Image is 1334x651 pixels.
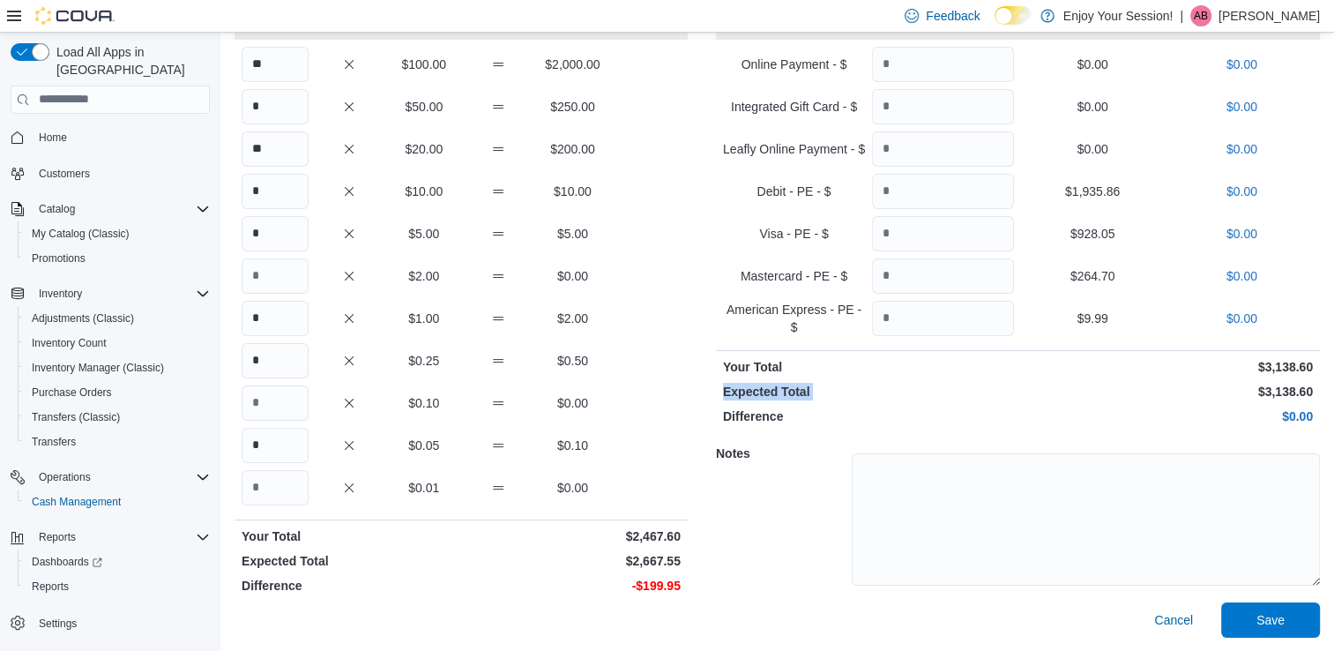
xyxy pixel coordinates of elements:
[391,225,458,243] p: $5.00
[465,528,681,545] p: $2,467.60
[4,124,217,150] button: Home
[1021,225,1163,243] p: $928.05
[539,56,606,73] p: $2,000.00
[25,407,127,428] a: Transfers (Classic)
[242,577,458,595] p: Difference
[1063,5,1174,26] p: Enjoy Your Session!
[872,47,1014,82] input: Quantity
[242,428,309,463] input: Quantity
[4,281,217,306] button: Inventory
[18,380,217,405] button: Purchase Orders
[4,610,217,635] button: Settings
[539,479,606,497] p: $0.00
[1021,98,1163,116] p: $0.00
[39,131,67,145] span: Home
[539,183,606,200] p: $10.00
[1021,183,1163,200] p: $1,935.86
[465,552,681,570] p: $2,667.55
[39,287,82,301] span: Inventory
[723,183,865,200] p: Debit - PE - $
[39,167,90,181] span: Customers
[1021,267,1163,285] p: $264.70
[18,405,217,430] button: Transfers (Classic)
[872,301,1014,336] input: Quantity
[32,283,89,304] button: Inventory
[1190,5,1211,26] div: Andrea Bueno
[242,301,309,336] input: Quantity
[1194,5,1208,26] span: AB
[25,308,210,329] span: Adjustments (Classic)
[1171,225,1313,243] p: $0.00
[25,576,210,597] span: Reports
[25,357,171,378] a: Inventory Manager (Classic)
[1171,267,1313,285] p: $0.00
[1171,56,1313,73] p: $0.00
[18,306,217,331] button: Adjustments (Classic)
[1180,5,1183,26] p: |
[723,408,1015,425] p: Difference
[723,301,865,336] p: American Express - PE - $
[4,465,217,490] button: Operations
[995,25,995,26] span: Dark Mode
[242,528,458,545] p: Your Total
[32,198,82,220] button: Catalog
[25,576,76,597] a: Reports
[25,223,210,244] span: My Catalog (Classic)
[995,6,1032,25] input: Dark Mode
[25,223,137,244] a: My Catalog (Classic)
[391,267,458,285] p: $2.00
[391,352,458,370] p: $0.25
[1021,310,1163,327] p: $9.99
[32,198,210,220] span: Catalog
[25,333,210,354] span: Inventory Count
[32,527,210,548] span: Reports
[25,333,114,354] a: Inventory Count
[25,551,109,572] a: Dashboards
[716,436,848,471] h5: Notes
[1221,602,1320,638] button: Save
[1021,140,1163,158] p: $0.00
[1147,602,1200,638] button: Cancel
[391,98,458,116] p: $50.00
[32,126,210,148] span: Home
[242,258,309,294] input: Quantity
[32,127,74,148] a: Home
[32,613,84,634] a: Settings
[539,394,606,412] p: $0.00
[32,162,210,184] span: Customers
[32,410,120,424] span: Transfers (Classic)
[25,382,210,403] span: Purchase Orders
[1021,408,1313,425] p: $0.00
[391,56,458,73] p: $100.00
[32,611,210,633] span: Settings
[39,202,75,216] span: Catalog
[18,430,217,454] button: Transfers
[1256,611,1285,629] span: Save
[242,385,309,421] input: Quantity
[4,161,217,186] button: Customers
[872,131,1014,167] input: Quantity
[242,552,458,570] p: Expected Total
[49,43,210,79] span: Load All Apps in [GEOGRAPHIC_DATA]
[1218,5,1320,26] p: [PERSON_NAME]
[39,470,91,484] span: Operations
[1021,358,1313,376] p: $3,138.60
[872,258,1014,294] input: Quantity
[242,131,309,167] input: Quantity
[723,383,1015,400] p: Expected Total
[39,617,77,631] span: Settings
[539,310,606,327] p: $2.00
[872,216,1014,251] input: Quantity
[32,336,107,350] span: Inventory Count
[32,527,83,548] button: Reports
[723,358,1015,376] p: Your Total
[25,357,210,378] span: Inventory Manager (Classic)
[539,352,606,370] p: $0.50
[32,283,210,304] span: Inventory
[1154,611,1193,629] span: Cancel
[242,47,309,82] input: Quantity
[25,431,210,453] span: Transfers
[539,140,606,158] p: $200.00
[25,308,141,329] a: Adjustments (Classic)
[1171,183,1313,200] p: $0.00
